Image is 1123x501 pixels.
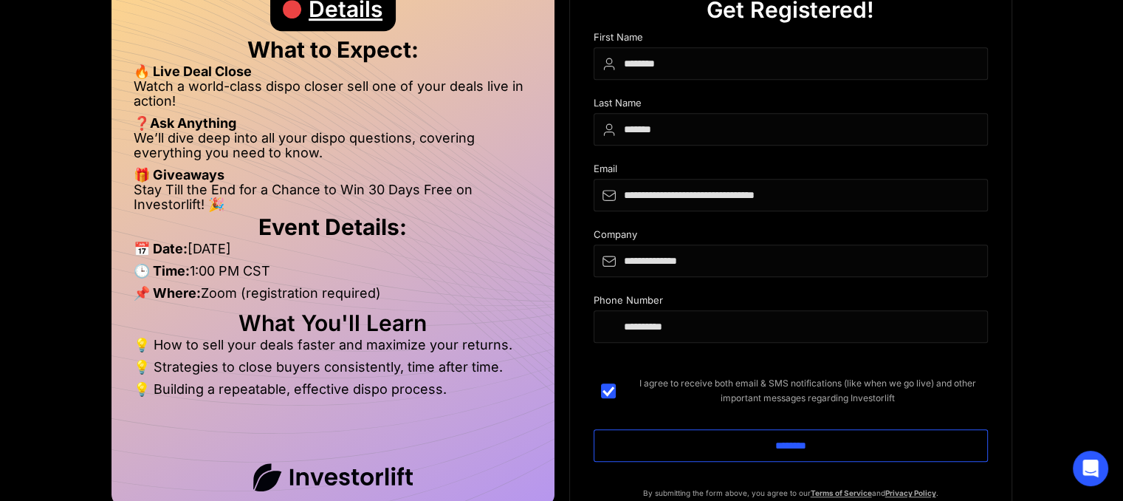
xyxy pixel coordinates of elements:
strong: 🔥 Live Deal Close [134,64,252,79]
li: 💡 Building a repeatable, effective dispo process. [134,382,532,397]
a: Terms of Service [811,488,872,497]
strong: 🕒 Time: [134,263,190,279]
div: Open Intercom Messenger [1073,451,1108,486]
form: DIspo Day Main Form [594,32,988,485]
li: 💡 How to sell your deals faster and maximize your returns. [134,338,532,360]
li: [DATE] [134,242,532,264]
div: Last Name [594,98,988,113]
strong: 📌 Where: [134,285,201,301]
a: Privacy Policy [885,488,936,497]
span: I agree to receive both email & SMS notifications (like when we go live) and other important mess... [628,376,988,406]
div: First Name [594,32,988,47]
li: Watch a world-class dispo closer sell one of your deals live in action! [134,79,532,116]
li: Zoom (registration required) [134,286,532,308]
strong: ❓Ask Anything [134,115,236,131]
div: Email [594,163,988,179]
div: Phone Number [594,295,988,310]
strong: 🎁 Giveaways [134,167,224,183]
strong: Event Details: [258,214,407,240]
strong: What to Expect: [247,36,419,63]
li: Stay Till the End for a Chance to Win 30 Days Free on Investorlift! 🎉 [134,183,532,212]
li: 1:00 PM CST [134,264,532,286]
li: 💡 Strategies to close buyers consistently, time after time. [134,360,532,382]
li: We’ll dive deep into all your dispo questions, covering everything you need to know. [134,131,532,168]
h2: What You'll Learn [134,316,532,330]
div: Company [594,229,988,245]
strong: 📅 Date: [134,241,188,256]
p: By submitting the form above, you agree to our and . [594,485,988,500]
